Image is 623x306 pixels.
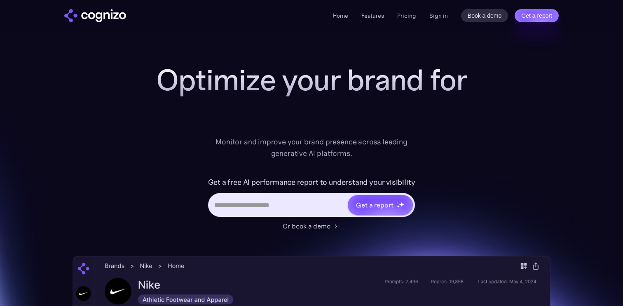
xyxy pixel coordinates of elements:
[397,205,400,208] img: star
[64,9,126,22] img: cognizo logo
[397,202,398,203] img: star
[208,176,415,189] label: Get a free AI performance report to understand your visibility
[210,136,413,159] div: Monitor and improve your brand presence across leading generative AI platforms.
[515,9,559,22] a: Get a report
[147,64,476,97] h1: Optimize your brand for
[429,11,448,21] a: Sign in
[361,12,384,19] a: Features
[347,194,414,216] a: Get a reportstarstarstar
[283,221,330,231] div: Or book a demo
[356,200,393,210] div: Get a report
[208,176,415,217] form: Hero URL Input Form
[461,9,508,22] a: Book a demo
[64,9,126,22] a: home
[397,12,416,19] a: Pricing
[333,12,348,19] a: Home
[283,221,340,231] a: Or book a demo
[399,202,404,207] img: star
